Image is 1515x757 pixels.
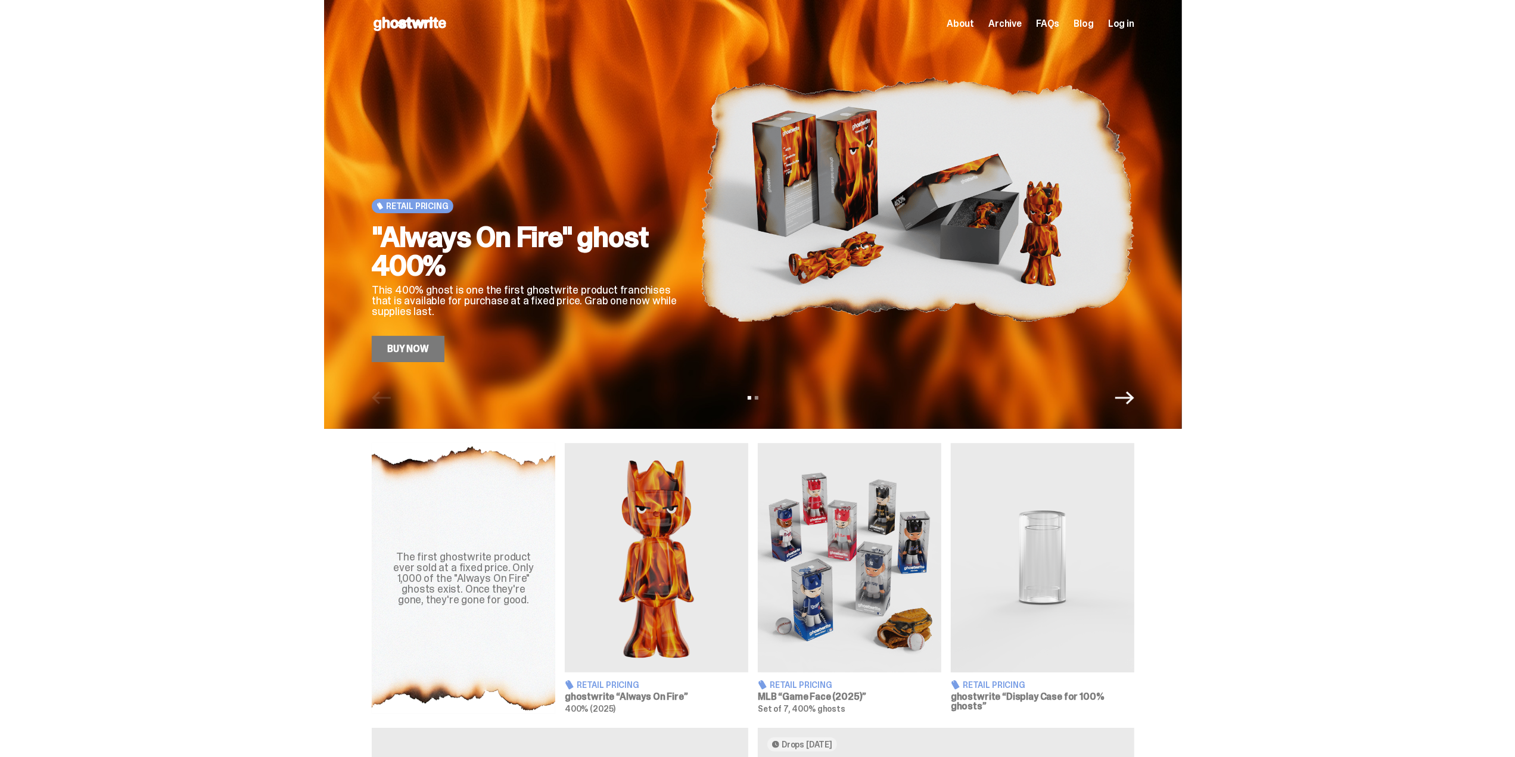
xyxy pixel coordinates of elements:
a: Always On Fire Retail Pricing [565,443,748,714]
button: View slide 1 [748,396,751,400]
a: Log in [1108,19,1134,29]
span: Drops [DATE] [782,740,832,749]
a: Archive [988,19,1022,29]
h3: ghostwrite “Always On Fire” [565,692,748,702]
a: Game Face (2025) Retail Pricing [758,443,941,714]
a: FAQs [1036,19,1059,29]
a: About [947,19,974,29]
a: Display Case for 100% ghosts Retail Pricing [951,443,1134,714]
span: Retail Pricing [577,681,639,689]
h2: "Always On Fire" ghost 400% [372,223,682,280]
img: Display Case for 100% ghosts [951,443,1134,672]
img: Always On Fire [565,443,748,672]
span: Retail Pricing [386,201,449,211]
span: Set of 7, 400% ghosts [758,703,845,714]
img: "Always On Fire" ghost 400% [701,37,1134,362]
span: Retail Pricing [963,681,1025,689]
h3: ghostwrite “Display Case for 100% ghosts” [951,692,1134,711]
span: 400% (2025) [565,703,615,714]
button: View slide 2 [755,396,758,400]
a: Blog [1074,19,1094,29]
p: This 400% ghost is one the first ghostwrite product franchises that is available for purchase at ... [372,285,682,317]
a: Buy Now [372,336,444,362]
h3: MLB “Game Face (2025)” [758,692,941,702]
div: The first ghostwrite product ever sold at a fixed price. Only 1,000 of the "Always On Fire" ghost... [386,552,541,605]
button: Next [1115,388,1134,407]
span: Retail Pricing [770,681,832,689]
img: Game Face (2025) [758,443,941,672]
